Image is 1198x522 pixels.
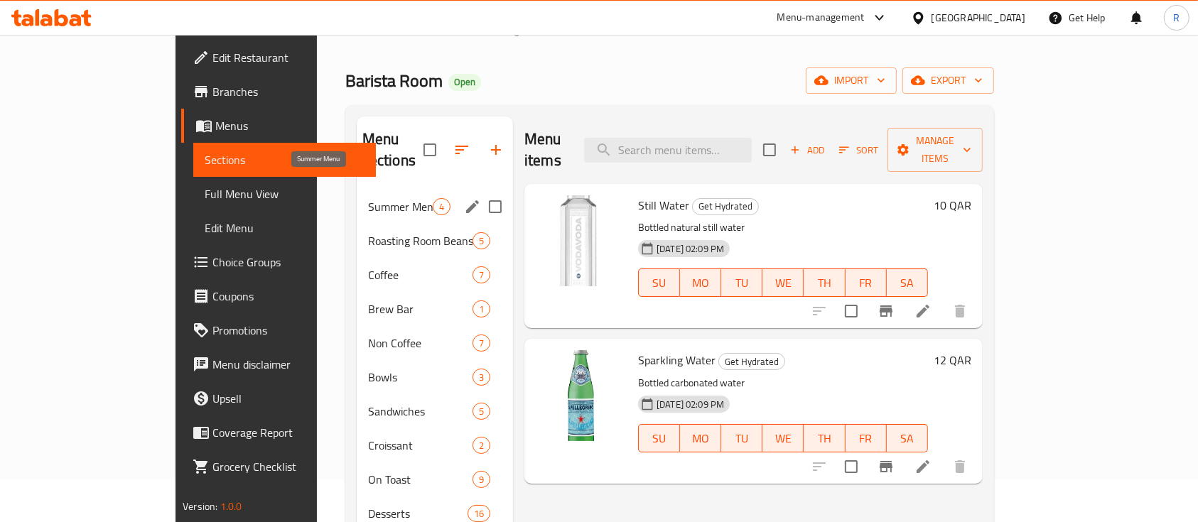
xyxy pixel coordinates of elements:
span: export [914,72,983,89]
span: Still Water [638,195,689,216]
button: FR [846,268,887,297]
a: Menu disclaimer [181,347,376,381]
span: SA [892,273,922,293]
span: Coupons [212,288,365,305]
span: Brew Bar [368,300,473,317]
span: Sort [839,142,878,158]
button: Add [784,139,830,161]
span: Select to update [836,296,866,326]
div: items [473,266,490,283]
div: items [468,505,490,522]
span: Select section [755,135,784,165]
span: Select all sections [415,135,445,165]
div: items [473,471,490,488]
span: 9 [473,473,490,486]
span: TU [727,428,757,449]
a: Full Menu View [193,177,376,211]
h2: Menu sections [362,129,423,171]
span: Upsell [212,390,365,407]
span: Add item [784,139,830,161]
span: 3 [473,371,490,384]
div: Menu-management [777,9,865,26]
span: Version: [183,497,217,516]
button: TH [804,268,845,297]
a: Coupons [181,279,376,313]
div: Croissant2 [357,428,513,462]
button: SA [887,268,928,297]
div: items [473,403,490,420]
span: 7 [473,337,490,350]
span: Get Hydrated [719,354,784,370]
button: Sort [836,139,882,161]
span: WE [768,428,798,449]
span: [DATE] 02:09 PM [651,242,730,256]
div: Open [448,74,481,91]
a: Grocery Checklist [181,450,376,484]
span: SU [644,273,674,293]
button: delete [943,450,977,484]
span: SU [644,428,674,449]
button: Branch-specific-item [869,450,903,484]
img: Still Water [536,195,627,286]
a: Coverage Report [181,415,376,450]
button: import [806,67,897,94]
span: 7 [473,268,490,282]
button: Add section [479,133,513,167]
span: Sort items [830,139,887,161]
div: items [473,437,490,454]
nav: breadcrumb [345,21,994,39]
span: Coffee [368,266,473,283]
span: Roasting Room Beans [368,232,473,249]
span: On Toast [368,471,473,488]
span: Sections [205,151,365,168]
button: Branch-specific-item [869,294,903,328]
span: 16 [468,507,490,521]
a: Edit menu item [914,458,932,475]
button: TU [721,424,762,452]
span: Sort sections [445,133,479,167]
span: TH [809,273,839,293]
span: 1 [473,303,490,316]
button: export [902,67,994,94]
span: R [1173,10,1180,26]
span: Menus [584,21,617,38]
span: FR [851,428,881,449]
button: edit [462,196,483,217]
span: Full Menu View [205,185,365,202]
span: Open [448,76,481,88]
div: Bowls [368,369,473,386]
div: Bowls3 [357,360,513,394]
a: Promotions [181,313,376,347]
span: Promotions [212,322,365,339]
li: / [622,21,627,38]
div: Sandwiches5 [357,394,513,428]
span: Sparkling Water [638,349,716,371]
span: [DATE] 02:09 PM [651,398,730,411]
a: Edit Menu [193,211,376,245]
span: Menu disclaimer [212,356,365,373]
span: 5 [473,234,490,248]
a: Branches [181,75,376,109]
div: Summer Menu4edit [357,190,513,224]
span: Coverage Report [212,424,365,441]
div: Get Hydrated [692,198,759,215]
span: TH [809,428,839,449]
li: / [396,21,401,38]
span: 4 [433,200,450,214]
div: [GEOGRAPHIC_DATA] [932,10,1025,26]
a: Sections [193,143,376,177]
button: MO [680,424,721,452]
span: Barista Room [345,65,443,97]
button: FR [846,424,887,452]
span: Add [788,142,826,158]
span: Non Coffee [368,335,473,352]
div: Croissant [368,437,473,454]
button: delete [943,294,977,328]
button: TH [804,424,845,452]
span: Choice Groups [212,254,365,271]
